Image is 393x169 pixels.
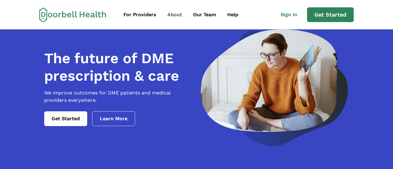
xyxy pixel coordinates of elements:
[92,111,135,126] a: Learn More
[162,9,187,21] a: About
[44,89,193,104] p: We improve outcomes for DME patients and medical providers everywhere.
[44,50,193,84] h1: The future of DME prescription & care
[188,9,221,21] a: Our Team
[44,111,87,126] a: Get Started
[193,11,216,18] div: Our Team
[307,7,354,22] a: Get Started
[167,11,182,18] div: About
[123,11,156,18] div: For Providers
[201,29,348,146] img: a woman looking at a computer
[227,11,238,18] div: Help
[222,9,243,21] a: Help
[119,9,161,21] a: For Providers
[276,9,307,21] a: Sign In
